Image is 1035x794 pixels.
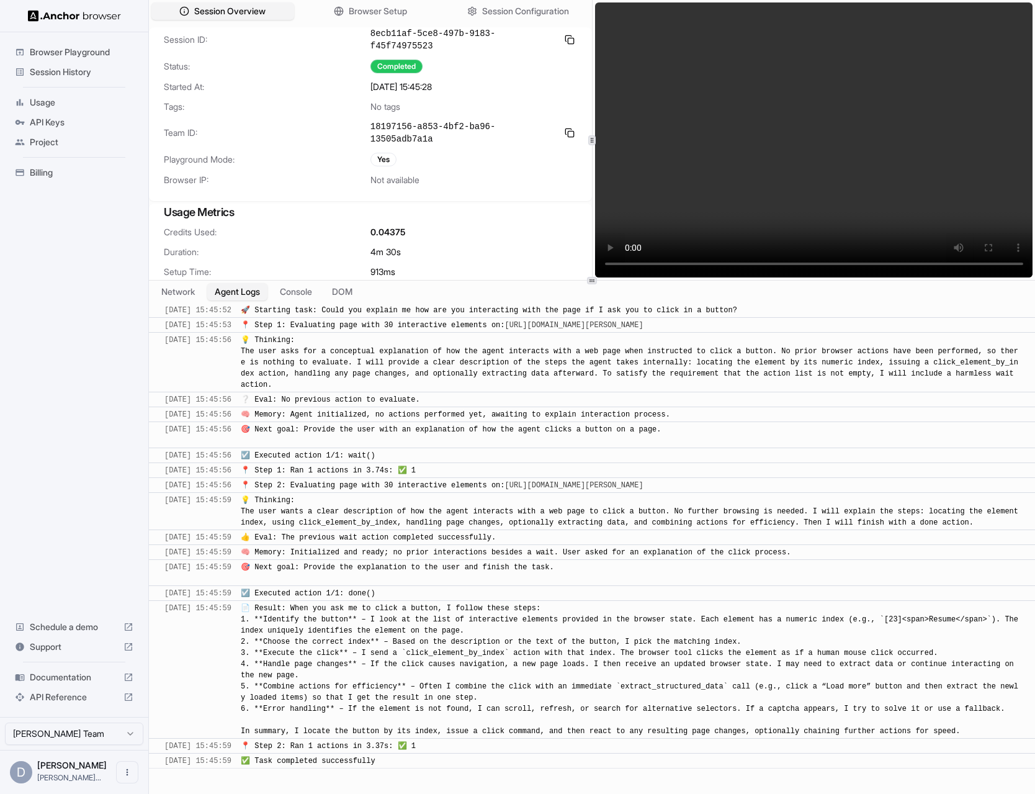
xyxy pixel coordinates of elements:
span: 👍 Eval: The previous wait action completed successfully. [241,533,496,542]
span: Session History [30,66,133,78]
span: ​ [155,450,161,461]
button: Console [272,283,320,300]
div: [DATE] 15:45:59 [164,547,231,558]
span: 📄 Result: When you ask me to click a button, I follow these steps: 1. **Identify the button** – I... [241,604,1023,736]
span: Browser IP: [164,174,370,186]
span: ​ [155,495,161,506]
span: Playground Mode: [164,153,370,166]
span: ​ [155,756,161,767]
a: [URL][DOMAIN_NAME][PERSON_NAME] [504,321,643,330]
span: No tags [370,101,400,113]
span: Usage [30,96,133,109]
span: Daniele Piras [37,760,107,770]
span: 4m 30s [370,246,401,258]
span: ​ [155,320,161,331]
button: Open menu [116,761,138,783]
div: [DATE] 15:45:56 [164,465,231,476]
span: ☑️ Executed action 1/1: wait() [241,451,375,460]
span: 8ecb11af-5ce8-497b-9183-f45f74975523 [370,27,557,52]
div: Schedule a demo [10,617,138,637]
div: D [10,761,32,783]
span: ​ [155,480,161,491]
span: Setup Time: [164,266,370,278]
div: [DATE] 15:45:56 [164,394,231,405]
span: Documentation [30,671,119,683]
div: [DATE] 15:45:59 [164,532,231,543]
span: API Keys [30,116,133,129]
div: [DATE] 15:45:52 [164,305,231,316]
span: Schedule a demo [30,621,119,633]
span: Not available [370,174,419,186]
span: ✅ Task completed successfully [241,757,375,765]
span: Session ID: [164,34,370,46]
span: API Reference [30,691,119,703]
div: [DATE] 15:45:56 [164,450,231,461]
div: [DATE] 15:45:56 [164,424,231,446]
span: ​ [155,532,161,543]
div: Yes [370,153,397,166]
div: [DATE] 15:45:56 [164,335,231,390]
div: Browser Playground [10,42,138,62]
h3: Usage Metrics [164,204,577,221]
span: 🧠 Memory: Initialized and ready; no prior interactions besides a wait. User asked for an explanat... [241,548,791,557]
span: Billing [30,166,133,179]
div: API Reference [10,687,138,707]
span: ​ [155,603,161,614]
span: 0.04375 [370,226,405,238]
span: 913 ms [370,266,395,278]
span: ​ [155,424,161,435]
span: Duration: [164,246,370,258]
span: ​ [155,741,161,752]
span: 🎯 Next goal: Provide the user with an explanation of how the agent clicks a button on a page. [241,425,661,445]
span: ☑️ Executed action 1/1: done() [241,589,375,598]
span: 🧠 Memory: Agent initialized, no actions performed yet, awaiting to explain interaction process. [241,410,670,419]
span: ​ [155,588,161,599]
span: Team ID: [164,127,370,139]
div: [DATE] 15:45:59 [164,756,231,767]
div: Documentation [10,667,138,687]
span: Session Overview [194,5,266,17]
span: Browser Setup [349,5,407,17]
span: ​ [155,394,161,405]
div: [DATE] 15:45:59 [164,741,231,752]
div: Project [10,132,138,152]
button: Network [154,283,202,300]
span: ​ [155,465,161,476]
span: Credits Used: [164,226,370,238]
div: Session History [10,62,138,82]
span: ​ [155,562,161,573]
span: Tags: [164,101,370,113]
span: 📍 Step 2: Evaluating page with 30 interactive elements on: [241,481,648,490]
div: Support [10,637,138,657]
a: [URL][DOMAIN_NAME][PERSON_NAME] [504,481,643,490]
div: [DATE] 15:45:59 [164,603,231,737]
span: ​ [155,305,161,316]
span: 📍 Step 2: Ran 1 actions in 3.37s: ✅ 1 [241,742,416,751]
span: Browser Playground [30,46,133,58]
div: Completed [370,60,423,73]
div: [DATE] 15:45:56 [164,409,231,420]
button: Agent Logs [207,283,267,300]
span: 🎯 Next goal: Provide the explanation to the user and finish the task. [241,563,554,583]
span: Session Configuration [482,5,569,17]
span: Status: [164,60,370,73]
div: [DATE] 15:45:56 [164,480,231,491]
span: [DATE] 15:45:28 [370,81,432,93]
span: Started At: [164,81,370,93]
div: [DATE] 15:45:59 [164,495,231,528]
span: ​ [155,409,161,420]
span: 📍 Step 1: Ran 1 actions in 3.74s: ✅ 1 [241,466,416,475]
span: Support [30,641,119,653]
span: 🚀 Starting task: Could you explain me how are you interacting with the page if I ask you to click... [241,306,737,315]
div: [DATE] 15:45:53 [164,320,231,331]
span: 18197156-a853-4bf2-ba96-13505adb7a1a [370,120,557,145]
span: 📍 Step 1: Evaluating page with 30 interactive elements on: [241,321,648,330]
div: [DATE] 15:45:59 [164,588,231,599]
span: 💡 Thinking: The user asks for a conceptual explanation of how the agent interacts with a web page... [241,336,1018,389]
div: Usage [10,92,138,112]
span: 💡 Thinking: The user wants a clear description of how the agent interacts with a web page to clic... [241,496,1023,527]
button: DOM [325,283,360,300]
img: Anchor Logo [28,10,121,22]
div: API Keys [10,112,138,132]
span: daniele@sonicjobs.com [37,773,101,782]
